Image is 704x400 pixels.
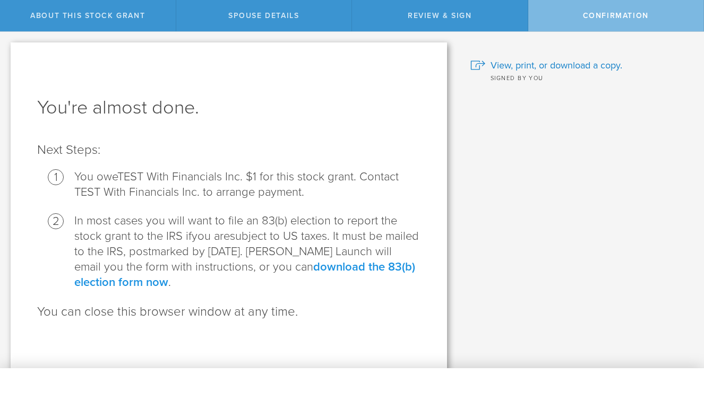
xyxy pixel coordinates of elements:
[491,58,622,72] span: View, print, or download a copy.
[651,317,704,368] iframe: Chat Widget
[74,170,117,184] span: You owe
[37,142,420,159] p: Next Steps:
[583,11,649,20] span: Confirmation
[470,72,688,83] div: Signed by you
[408,11,472,20] span: Review & Sign
[37,303,420,320] p: You can close this browser window at any time.
[74,169,420,200] li: TEST With Financials Inc. $1 for this stock grant. Contact TEST With Financials Inc. to arrange p...
[74,213,420,290] li: In most cases you will want to file an 83(b) election to report the stock grant to the IRS if sub...
[228,11,299,20] span: Spouse Details
[30,11,145,20] span: About this stock grant
[37,95,420,120] h1: You're almost done.
[192,229,230,243] span: you are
